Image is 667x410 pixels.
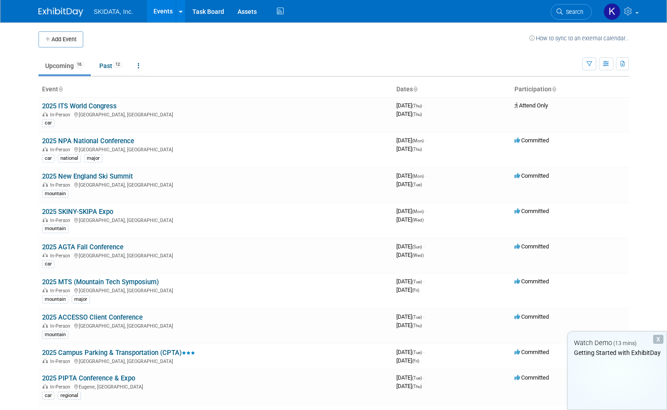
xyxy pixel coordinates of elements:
[50,288,73,294] span: In-Person
[42,392,55,400] div: car
[423,349,425,355] span: -
[514,313,549,320] span: Committed
[42,252,389,259] div: [GEOGRAPHIC_DATA], [GEOGRAPHIC_DATA]
[396,111,422,117] span: [DATE]
[50,253,73,259] span: In-Person
[413,85,417,93] a: Sort by Start Date
[412,288,419,293] span: (Fri)
[396,181,422,188] span: [DATE]
[396,243,425,250] span: [DATE]
[42,359,48,363] img: In-Person Event
[50,182,73,188] span: In-Person
[113,61,123,68] span: 12
[423,102,425,109] span: -
[93,57,129,74] a: Past12
[563,9,583,15] span: Search
[74,61,84,68] span: 16
[412,323,422,328] span: (Thu)
[423,374,425,381] span: -
[412,376,422,380] span: (Tue)
[514,243,549,250] span: Committed
[42,137,134,145] a: 2025 NPA National Conference
[568,348,667,357] div: Getting Started with ExhibitDay
[42,278,159,286] a: 2025 MTS (Mountain Tech Symposium)
[412,182,422,187] span: (Tue)
[396,172,426,179] span: [DATE]
[396,322,422,329] span: [DATE]
[42,323,48,328] img: In-Person Event
[425,137,426,144] span: -
[412,147,422,152] span: (Thu)
[551,4,592,20] a: Search
[42,218,48,222] img: In-Person Event
[529,35,629,42] a: How to sync to an external calendar...
[396,383,422,389] span: [DATE]
[552,85,556,93] a: Sort by Participation Type
[38,31,83,47] button: Add Event
[412,218,424,222] span: (Wed)
[514,278,549,285] span: Committed
[396,313,425,320] span: [DATE]
[50,384,73,390] span: In-Person
[42,383,389,390] div: Eugene, [GEOGRAPHIC_DATA]
[393,82,511,97] th: Dates
[412,209,424,214] span: (Mon)
[42,322,389,329] div: [GEOGRAPHIC_DATA], [GEOGRAPHIC_DATA]
[94,8,133,15] span: SKIDATA, Inc.
[42,243,123,251] a: 2025 AGTA Fall Conference
[42,216,389,223] div: [GEOGRAPHIC_DATA], [GEOGRAPHIC_DATA]
[50,147,73,153] span: In-Person
[50,359,73,364] span: In-Person
[42,288,48,292] img: In-Person Event
[412,359,419,363] span: (Fri)
[396,145,422,152] span: [DATE]
[42,119,55,127] div: car
[42,384,48,389] img: In-Person Event
[423,313,425,320] span: -
[396,216,424,223] span: [DATE]
[42,357,389,364] div: [GEOGRAPHIC_DATA], [GEOGRAPHIC_DATA]
[396,349,425,355] span: [DATE]
[42,260,55,268] div: car
[412,384,422,389] span: (Thu)
[412,279,422,284] span: (Tue)
[72,295,90,303] div: major
[42,182,48,187] img: In-Person Event
[568,338,667,348] div: Watch Demo
[50,112,73,118] span: In-Person
[423,278,425,285] span: -
[396,137,426,144] span: [DATE]
[38,8,83,17] img: ExhibitDay
[412,174,424,179] span: (Mon)
[412,112,422,117] span: (Thu)
[423,243,425,250] span: -
[42,147,48,151] img: In-Person Event
[514,102,548,109] span: Attend Only
[50,218,73,223] span: In-Person
[396,286,419,293] span: [DATE]
[412,138,424,143] span: (Mon)
[412,253,424,258] span: (Wed)
[42,111,389,118] div: [GEOGRAPHIC_DATA], [GEOGRAPHIC_DATA]
[613,340,637,346] span: (13 mins)
[58,154,81,162] div: national
[514,172,549,179] span: Committed
[653,335,663,344] div: Dismiss
[603,3,620,20] img: Kim Masoner
[84,154,102,162] div: major
[42,286,389,294] div: [GEOGRAPHIC_DATA], [GEOGRAPHIC_DATA]
[38,82,393,97] th: Event
[425,172,426,179] span: -
[42,112,48,116] img: In-Person Event
[511,82,629,97] th: Participation
[42,145,389,153] div: [GEOGRAPHIC_DATA], [GEOGRAPHIC_DATA]
[58,392,81,400] div: regional
[396,208,426,214] span: [DATE]
[514,349,549,355] span: Committed
[396,357,419,364] span: [DATE]
[42,172,133,180] a: 2025 New England Ski Summit
[42,208,113,216] a: 2025 SKINY-SKIPA Expo
[412,244,422,249] span: (Sun)
[42,253,48,257] img: In-Person Event
[514,208,549,214] span: Committed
